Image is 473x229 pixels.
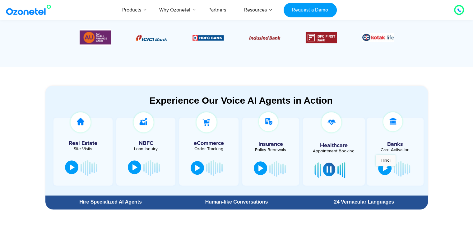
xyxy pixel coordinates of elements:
h5: Healthcare [308,143,360,148]
h5: NBFC [119,141,172,146]
div: 6 / 6 [79,29,111,46]
div: Experience Our Voice AI Agents in Action [52,95,431,106]
div: 4 / 6 [306,32,337,43]
h5: Real Estate [57,141,109,146]
img: Picture8.png [136,35,167,41]
h5: Insurance [245,141,296,147]
img: Picture12.png [306,32,337,43]
div: Human-like Conversations [176,200,297,204]
div: Policy Renewals [245,148,296,152]
h5: Banks [370,141,420,147]
div: 2 / 6 [192,34,224,41]
div: Order Tracking [182,147,235,151]
img: Picture13.png [79,29,111,46]
div: Appointment Booking [308,149,360,153]
div: 5 / 6 [362,33,394,42]
a: Request a Demo [284,3,337,17]
img: Picture9.png [192,35,224,40]
div: Image Carousel [80,29,394,46]
div: 1 / 6 [136,34,167,41]
div: Hire Specialized AI Agents [49,200,173,204]
h5: eCommerce [182,141,235,146]
img: Picture26.jpg [362,33,394,42]
div: Card Activation [370,148,420,152]
img: Picture10.png [249,36,281,40]
div: 3 / 6 [249,34,281,41]
div: Loan Inquiry [119,147,172,151]
div: Site Visits [57,147,109,151]
div: 24 Vernacular Languages [303,200,424,204]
